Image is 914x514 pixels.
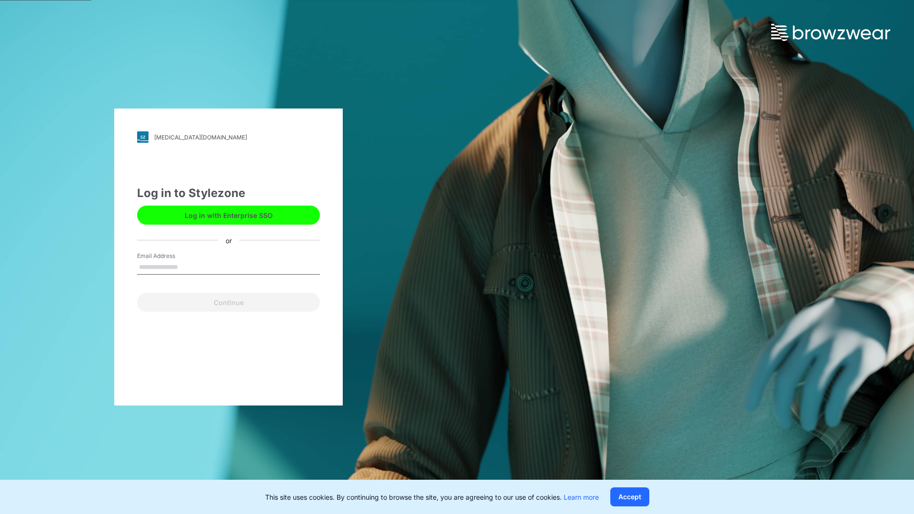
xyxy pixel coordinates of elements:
[137,206,320,225] button: Log in with Enterprise SSO
[218,235,239,245] div: or
[137,252,204,260] label: Email Address
[137,185,320,202] div: Log in to Stylezone
[265,492,599,502] p: This site uses cookies. By continuing to browse the site, you are agreeing to our use of cookies.
[564,493,599,501] a: Learn more
[771,24,890,41] img: browzwear-logo.73288ffb.svg
[137,131,320,143] a: [MEDICAL_DATA][DOMAIN_NAME]
[610,487,649,506] button: Accept
[137,131,149,143] img: svg+xml;base64,PHN2ZyB3aWR0aD0iMjgiIGhlaWdodD0iMjgiIHZpZXdCb3g9IjAgMCAyOCAyOCIgZmlsbD0ibm9uZSIgeG...
[154,134,247,141] div: [MEDICAL_DATA][DOMAIN_NAME]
